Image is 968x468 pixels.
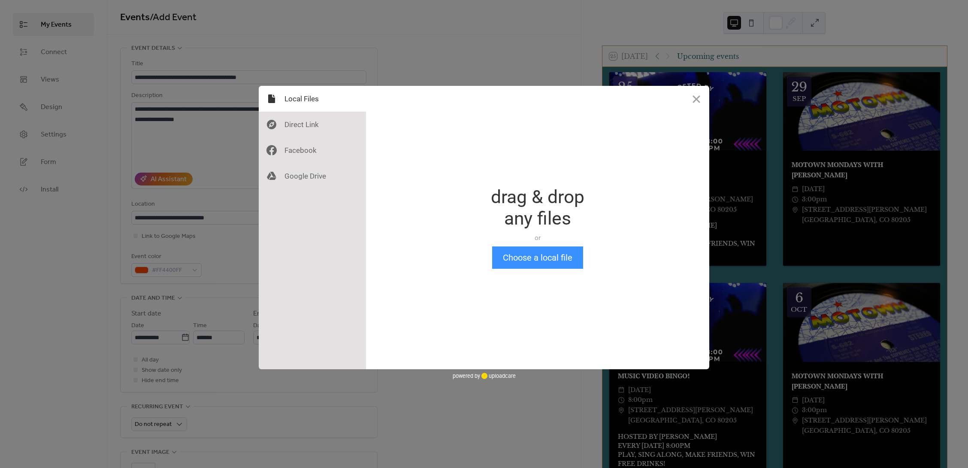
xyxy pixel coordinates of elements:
button: Choose a local file [492,246,583,269]
div: powered by [453,369,516,382]
div: Local Files [259,86,366,112]
a: uploadcare [480,373,516,379]
div: drag & drop any files [491,186,584,229]
div: Direct Link [259,112,366,137]
div: Google Drive [259,163,366,189]
button: Close [684,86,709,112]
div: or [491,234,584,242]
div: Facebook [259,137,366,163]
